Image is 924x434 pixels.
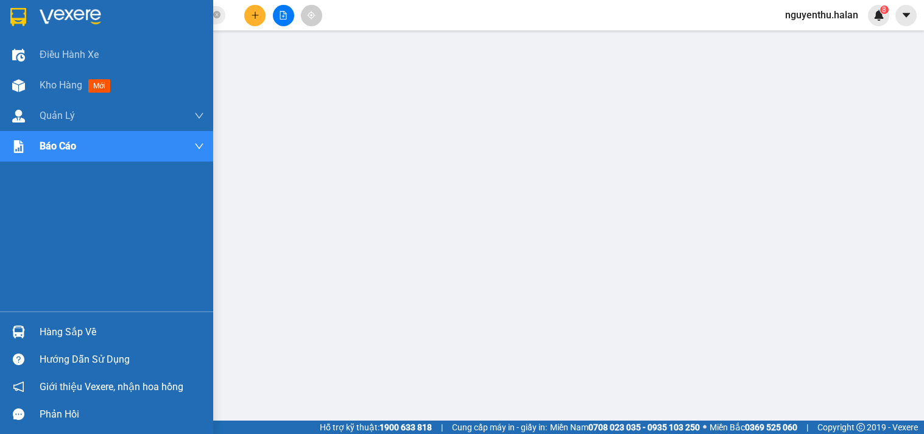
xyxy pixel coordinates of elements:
button: aim [301,5,322,26]
span: question-circle [13,354,24,365]
span: | [441,421,443,434]
span: Hỗ trợ kỹ thuật: [320,421,432,434]
strong: 0369 525 060 [745,422,797,432]
span: Quản Lý [40,108,75,123]
img: warehouse-icon [12,79,25,92]
span: Miền Nam [550,421,700,434]
span: 8 [882,5,886,14]
img: warehouse-icon [12,49,25,62]
span: ⚪️ [703,425,707,430]
img: solution-icon [12,140,25,153]
button: plus [244,5,266,26]
sup: 8 [880,5,889,14]
button: caret-down [895,5,917,26]
span: Báo cáo [40,138,76,154]
span: caret-down [901,10,912,21]
span: | [806,421,808,434]
div: Phản hồi [40,405,204,424]
span: Giới thiệu Vexere, nhận hoa hồng [40,379,183,394]
strong: 0708 023 035 - 0935 103 250 [588,422,700,432]
img: warehouse-icon [12,110,25,123]
div: Hướng dẫn sử dụng [40,350,204,369]
span: Điều hành xe [40,47,99,62]
div: Hàng sắp về [40,323,204,341]
button: file-add [273,5,294,26]
span: Cung cấp máy in - giấy in: [452,421,547,434]
span: nguyenthu.halan [775,7,868,23]
span: Miền Bắc [710,421,797,434]
span: close-circle [213,11,220,18]
span: down [194,111,204,121]
span: Kho hàng [40,79,82,91]
span: aim [307,11,316,20]
span: notification [13,381,24,393]
span: close-circle [213,10,220,21]
span: message [13,408,24,420]
span: plus [251,11,259,20]
img: logo-vxr [10,8,26,26]
span: file-add [279,11,287,20]
span: copyright [856,423,865,432]
span: down [194,141,204,151]
strong: 1900 633 818 [379,422,432,432]
img: icon-new-feature [873,10,884,21]
span: mới [88,79,110,93]
img: warehouse-icon [12,325,25,338]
